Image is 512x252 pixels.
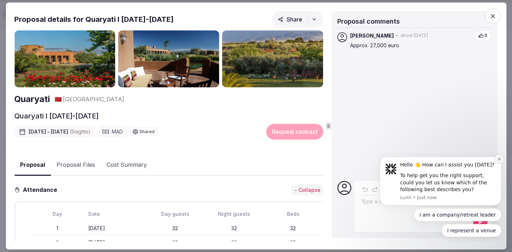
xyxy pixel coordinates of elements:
iframe: Intercom notifications message [369,150,512,241]
div: 32 [265,225,321,232]
div: Date [88,211,144,218]
h3: Attendance [20,186,63,194]
div: Beds [265,211,321,218]
span: [GEOGRAPHIC_DATA] [63,95,124,103]
div: message notification from Lumi, Just now. Hello 👋 How can I assist you today? To help get you the... [11,6,132,55]
button: Share [272,11,323,28]
img: Gallery photo 3 [222,30,323,87]
button: Proposal [14,155,51,176]
button: Proposal Files [51,155,101,175]
button: Dismiss notification [125,4,135,13]
div: 1 [29,225,85,232]
button: Quick reply: I am a company/retreat leader [45,58,132,71]
p: Message from Lumi, sent Just now [31,44,127,50]
button: Cost Summary [101,155,153,175]
div: To help get you the right support, could you let us know which of the following best describes you? [31,22,127,43]
p: Approx. 27,000 euro [350,42,491,49]
span: [PERSON_NAME] [350,32,394,39]
span: Shared [139,130,155,134]
div: editable markdown [359,195,473,210]
span: [DATE] - [DATE] [29,128,90,135]
button: 🇲🇦 [54,95,61,103]
div: MAD [98,126,127,137]
button: - Collapse [292,184,323,196]
img: Gallery photo 2 [118,30,219,87]
div: 32 [206,239,262,246]
a: Quaryati [14,93,50,105]
div: Day [29,211,85,218]
div: Night guests [206,211,262,218]
span: about [DATE] [401,33,428,39]
div: [DATE] [88,225,144,232]
img: Profile image for Lumi [16,13,28,24]
button: Quick reply: I represent a venue [73,74,132,87]
div: 32 [206,225,262,232]
div: Message content [31,11,127,43]
button: 0 [475,31,491,40]
div: 32 [265,239,321,246]
h2: Quaryati I [DATE]-[DATE] [14,111,99,121]
span: 0 [484,33,487,39]
div: 32 [147,225,203,232]
h2: Proposal details for Quaryati I [DATE]-[DATE] [14,14,174,24]
div: Quick reply options [11,58,132,87]
div: Hello 👋 How can I assist you [DATE]? [31,11,127,18]
span: ( 5 night s ) [70,129,90,135]
div: 2 [29,239,85,246]
span: Share [278,16,302,23]
img: Gallery photo 1 [14,30,115,87]
div: Day guests [147,211,203,218]
span: • [396,33,398,39]
div: 32 [147,239,203,246]
div: [DATE] [88,239,144,246]
span: Proposal comments [337,18,400,25]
